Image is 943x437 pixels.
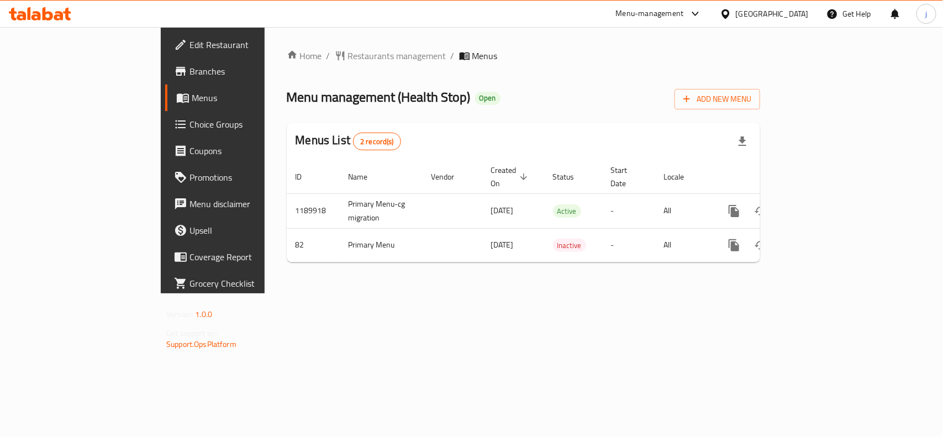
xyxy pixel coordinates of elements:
[655,228,712,262] td: All
[491,164,531,190] span: Created On
[353,133,401,150] div: Total records count
[553,204,581,218] div: Active
[431,170,469,183] span: Vendor
[189,277,309,290] span: Grocery Checklist
[348,49,446,62] span: Restaurants management
[189,250,309,264] span: Coverage Report
[165,58,318,85] a: Branches
[675,89,760,109] button: Add New Menu
[189,171,309,184] span: Promotions
[287,160,836,262] table: enhanced table
[166,326,217,340] span: Get support on:
[165,31,318,58] a: Edit Restaurant
[165,111,318,138] a: Choice Groups
[287,49,760,62] nav: breadcrumb
[553,170,589,183] span: Status
[326,49,330,62] li: /
[340,193,423,228] td: Primary Menu-cg migration
[553,205,581,218] span: Active
[189,38,309,51] span: Edit Restaurant
[192,91,309,104] span: Menus
[729,128,756,155] div: Export file
[340,228,423,262] td: Primary Menu
[296,132,401,150] h2: Menus List
[165,270,318,297] a: Grocery Checklist
[491,203,514,218] span: [DATE]
[165,244,318,270] a: Coverage Report
[165,191,318,217] a: Menu disclaimer
[287,85,471,109] span: Menu management ( Health Stop )
[664,170,699,183] span: Locale
[189,118,309,131] span: Choice Groups
[165,164,318,191] a: Promotions
[747,198,774,224] button: Change Status
[354,136,401,147] span: 2 record(s)
[165,85,318,111] a: Menus
[712,160,836,194] th: Actions
[296,170,317,183] span: ID
[747,232,774,259] button: Change Status
[655,193,712,228] td: All
[165,217,318,244] a: Upsell
[475,92,501,105] div: Open
[736,8,809,20] div: [GEOGRAPHIC_DATA]
[189,144,309,157] span: Coupons
[721,198,747,224] button: more
[189,197,309,210] span: Menu disclaimer
[472,49,498,62] span: Menus
[349,170,382,183] span: Name
[195,307,212,322] span: 1.0.0
[925,8,927,20] span: j
[721,232,747,259] button: more
[475,93,501,103] span: Open
[611,164,642,190] span: Start Date
[165,138,318,164] a: Coupons
[602,193,655,228] td: -
[616,7,684,20] div: Menu-management
[491,238,514,252] span: [DATE]
[602,228,655,262] td: -
[335,49,446,62] a: Restaurants management
[166,337,236,351] a: Support.OpsPlatform
[166,307,193,322] span: Version:
[553,239,586,252] span: Inactive
[189,224,309,237] span: Upsell
[683,92,751,106] span: Add New Menu
[189,65,309,78] span: Branches
[451,49,455,62] li: /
